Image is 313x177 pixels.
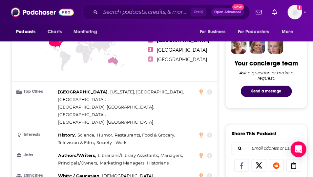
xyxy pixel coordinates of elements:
span: Marketing Managers [100,161,144,166]
a: Show notifications dropdown [270,7,280,18]
span: , [115,132,176,139]
span: [GEOGRAPHIC_DATA] [58,97,105,102]
input: Email address or username... [237,142,296,155]
span: [GEOGRAPHIC_DATA] [58,89,108,95]
span: , [58,104,154,111]
span: Logged in as csummie [288,5,302,19]
span: [US_STATE], [GEOGRAPHIC_DATA] [110,89,183,95]
button: Send a message [241,86,292,97]
span: More [282,27,293,37]
a: Share on Facebook [234,159,249,172]
a: Copy Link [286,159,301,172]
a: Share on X/Twitter [252,159,266,172]
span: Science [77,133,94,138]
span: Historians [147,161,169,166]
h3: Jobs [17,153,55,158]
span: Principals/Owners [58,161,97,166]
div: Open Intercom Messenger [291,141,306,157]
span: [GEOGRAPHIC_DATA] [157,57,207,63]
span: Authors/Writers [58,153,95,158]
div: Search followers [232,142,301,155]
span: Humor [97,133,112,138]
a: Show notifications dropdown [253,7,264,18]
button: open menu [69,26,105,38]
span: [GEOGRAPHIC_DATA], [GEOGRAPHIC_DATA] [58,105,153,110]
span: Monitoring [73,27,97,37]
span: , [100,160,145,167]
div: Your concierge team [235,59,298,67]
input: Search podcasts, credits, & more... [100,7,191,17]
span: [GEOGRAPHIC_DATA] [157,47,207,53]
span: , [58,111,106,119]
span: For Business [200,27,226,37]
button: open menu [195,26,234,38]
a: Charts [43,26,66,38]
span: , [58,96,106,104]
a: Share on Reddit [269,159,284,172]
h3: Top Cities [17,90,55,94]
div: Ask a question or make a request. [232,70,301,81]
span: Managers [160,153,182,158]
span: , [58,160,98,167]
div: Search podcasts, credits, & more... [82,5,250,20]
span: , [58,88,109,96]
button: open menu [278,26,302,38]
span: , [58,132,76,139]
span: For Podcasters [238,27,269,37]
img: Jules Profile [268,38,283,54]
img: Podchaser - Follow, Share and Rate Podcasts [11,6,74,18]
span: , [58,139,95,147]
img: Barbara Profile [249,38,265,54]
button: Show profile menu [288,5,302,19]
span: [GEOGRAPHIC_DATA], [GEOGRAPHIC_DATA] [58,120,153,125]
span: 4 [148,57,153,62]
span: New [232,4,244,10]
span: , [160,152,183,160]
button: Open AdvancedNew [211,8,244,16]
span: History [58,133,75,138]
span: Ctrl K [191,8,206,16]
span: Charts [48,27,62,37]
span: , [110,88,184,96]
h3: Interests [17,133,55,137]
span: Podcasts [16,27,35,37]
button: open menu [11,26,44,38]
span: Librarians/Library Assistants [98,153,158,158]
svg: Add a profile image [297,5,302,10]
span: Restaurants, Food & Grocery [115,133,175,138]
span: [GEOGRAPHIC_DATA] [58,112,105,117]
button: open menu [234,26,279,38]
span: , [77,132,95,139]
span: Television & Film [58,140,94,145]
span: , [58,152,96,160]
img: Sydney Profile [231,38,247,54]
span: , [97,132,113,139]
span: 3 [148,47,153,52]
img: User Profile [288,5,302,19]
span: Society - Work [96,140,127,145]
span: Open Advanced [214,11,241,14]
span: , [98,152,159,160]
h3: Share This Podcast [232,131,276,137]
